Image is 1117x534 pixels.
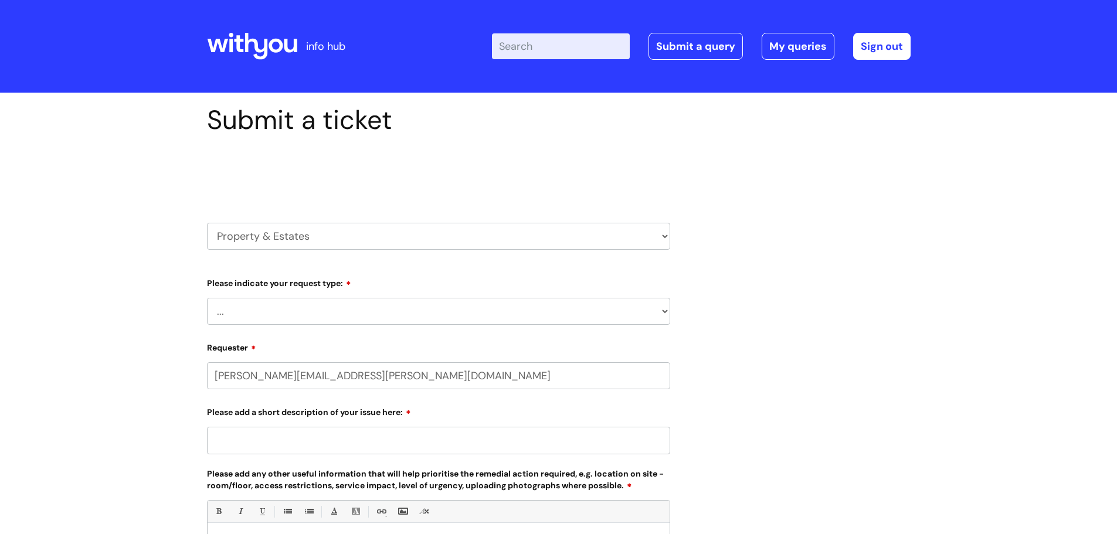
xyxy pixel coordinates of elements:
[348,504,363,519] a: Back Color
[374,504,388,519] a: Link
[762,33,834,60] a: My queries
[280,504,294,519] a: • Unordered List (Ctrl-Shift-7)
[853,33,911,60] a: Sign out
[417,504,432,519] a: Remove formatting (Ctrl-\)
[327,504,341,519] a: Font Color
[301,504,316,519] a: 1. Ordered List (Ctrl-Shift-8)
[207,104,670,136] h1: Submit a ticket
[649,33,743,60] a: Submit a query
[395,504,410,519] a: Insert Image...
[207,163,670,185] h2: Select issue type
[233,504,247,519] a: Italic (Ctrl-I)
[207,274,670,288] label: Please indicate your request type:
[306,37,345,56] p: info hub
[207,403,670,417] label: Please add a short description of your issue here:
[207,339,670,353] label: Requester
[207,362,670,389] input: Email
[492,33,911,60] div: | -
[207,467,670,491] label: Please add any other useful information that will help prioritise the remedial action required, e...
[254,504,269,519] a: Underline(Ctrl-U)
[492,33,630,59] input: Search
[211,504,226,519] a: Bold (Ctrl-B)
